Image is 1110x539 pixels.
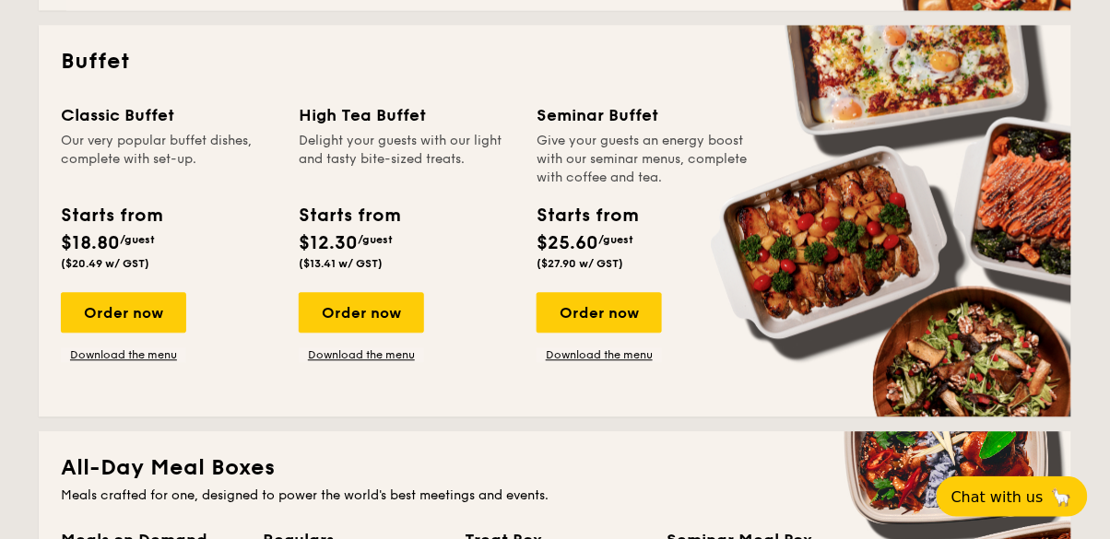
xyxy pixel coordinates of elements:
[537,347,662,362] a: Download the menu
[61,292,186,333] div: Order now
[299,292,424,333] div: Order now
[537,202,637,229] div: Starts from
[537,292,662,333] div: Order now
[61,47,1049,76] h2: Buffet
[537,102,752,128] div: Seminar Buffet
[61,102,277,128] div: Classic Buffet
[299,232,358,254] span: $12.30
[299,347,424,362] a: Download the menu
[61,257,149,270] span: ($20.49 w/ GST)
[299,132,514,187] div: Delight your guests with our light and tasty bite-sized treats.
[358,233,393,246] span: /guest
[598,233,633,246] span: /guest
[61,232,120,254] span: $18.80
[61,347,186,362] a: Download the menu
[299,202,399,229] div: Starts from
[61,486,1049,505] div: Meals crafted for one, designed to power the world's best meetings and events.
[1051,486,1073,508] span: 🦙
[537,257,623,270] span: ($27.90 w/ GST)
[299,102,514,128] div: High Tea Buffet
[61,202,161,229] div: Starts from
[937,476,1088,517] button: Chat with us🦙
[61,132,277,187] div: Our very popular buffet dishes, complete with set-up.
[299,257,383,270] span: ($13.41 w/ GST)
[120,233,155,246] span: /guest
[951,488,1044,506] span: Chat with us
[537,132,752,187] div: Give your guests an energy boost with our seminar menus, complete with coffee and tea.
[61,453,1049,483] h2: All-Day Meal Boxes
[537,232,598,254] span: $25.60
